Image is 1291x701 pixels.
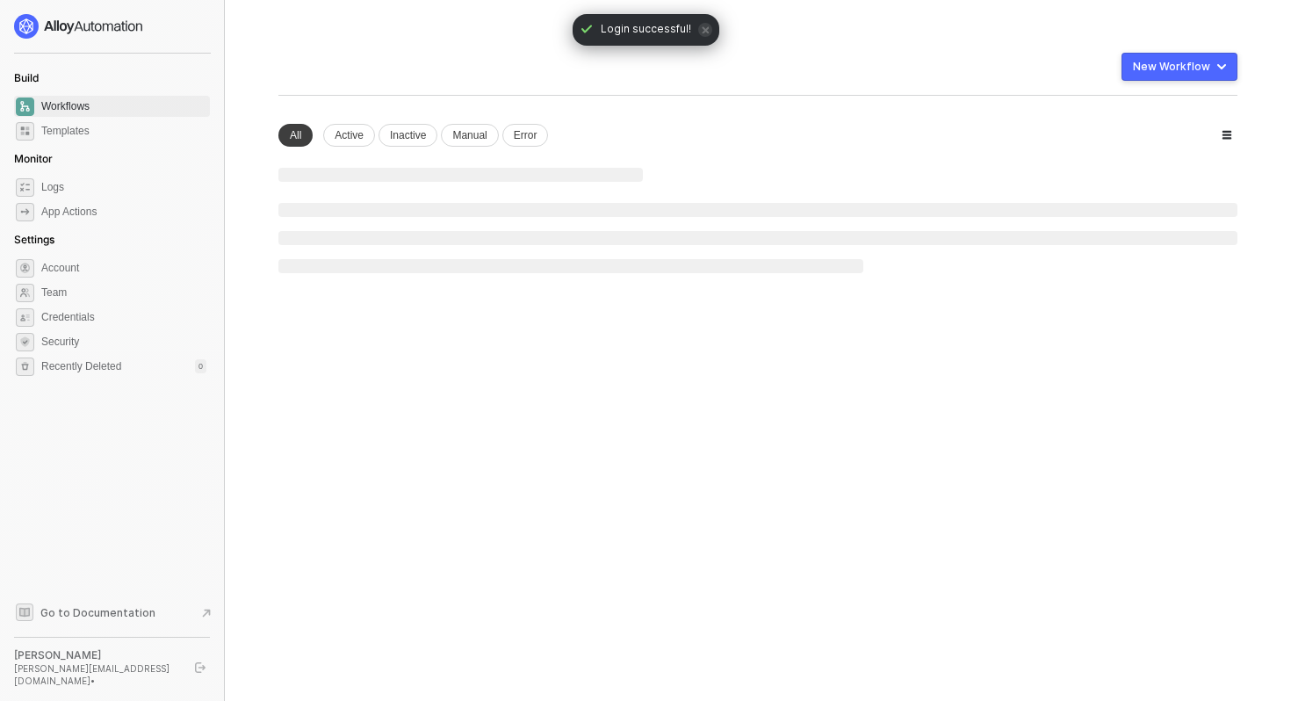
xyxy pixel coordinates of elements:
span: Security [41,331,206,352]
a: logo [14,14,210,39]
div: Active [323,124,375,147]
span: icon-logs [16,178,34,197]
div: All [278,124,313,147]
div: Manual [441,124,498,147]
span: icon-close [698,23,712,37]
div: New Workflow [1133,60,1210,74]
span: Templates [41,120,206,141]
span: Go to Documentation [40,605,155,620]
span: icon-check [580,22,594,36]
span: Monitor [14,152,53,165]
img: logo [14,14,144,39]
span: credentials [16,308,34,327]
span: Recently Deleted [41,359,121,374]
span: team [16,284,34,302]
div: Inactive [379,124,437,147]
span: settings [16,259,34,278]
a: Knowledge Base [14,602,211,623]
span: Login successful! [601,21,691,39]
span: security [16,333,34,351]
span: dashboard [16,98,34,116]
span: marketplace [16,122,34,141]
div: [PERSON_NAME] [14,648,179,662]
span: Settings [14,233,54,246]
span: logout [195,662,206,673]
div: App Actions [41,205,97,220]
span: settings [16,358,34,376]
span: Logs [41,177,206,198]
span: documentation [16,603,33,621]
span: document-arrow [198,604,215,622]
div: Error [502,124,549,147]
span: Credentials [41,307,206,328]
span: Team [41,282,206,303]
span: Build [14,71,39,84]
span: icon-app-actions [16,203,34,221]
div: [PERSON_NAME][EMAIL_ADDRESS][DOMAIN_NAME] • [14,662,179,687]
span: Workflows [41,96,206,117]
div: 0 [195,359,206,373]
span: Account [41,257,206,278]
button: New Workflow [1122,53,1237,81]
